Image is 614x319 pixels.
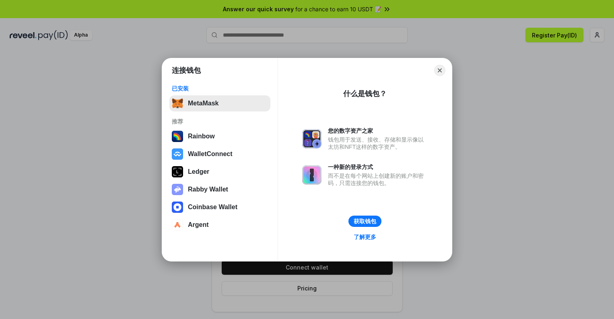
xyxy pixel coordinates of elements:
img: svg+xml,%3Csvg%20xmlns%3D%22http%3A%2F%2Fwww.w3.org%2F2000%2Fsvg%22%20fill%3D%22none%22%20viewBox... [302,129,321,148]
button: 获取钱包 [348,216,381,227]
button: MetaMask [169,95,270,111]
div: Rainbow [188,133,215,140]
img: svg+xml,%3Csvg%20xmlns%3D%22http%3A%2F%2Fwww.w3.org%2F2000%2Fsvg%22%20width%3D%2228%22%20height%3... [172,166,183,177]
div: 了解更多 [354,233,376,241]
div: MetaMask [188,100,218,107]
img: svg+xml,%3Csvg%20xmlns%3D%22http%3A%2F%2Fwww.w3.org%2F2000%2Fsvg%22%20fill%3D%22none%22%20viewBox... [172,184,183,195]
button: Rabby Wallet [169,181,270,198]
div: Argent [188,221,209,228]
div: Ledger [188,168,209,175]
div: 而不是在每个网站上创建新的账户和密码，只需连接您的钱包。 [328,172,428,187]
div: 已安装 [172,85,268,92]
div: 钱包用于发送、接收、存储和显示像以太坊和NFT这样的数字资产。 [328,136,428,150]
div: 推荐 [172,118,268,125]
button: Close [434,65,445,76]
img: svg+xml,%3Csvg%20xmlns%3D%22http%3A%2F%2Fwww.w3.org%2F2000%2Fsvg%22%20fill%3D%22none%22%20viewBox... [302,165,321,185]
h1: 连接钱包 [172,66,201,75]
img: svg+xml,%3Csvg%20width%3D%2228%22%20height%3D%2228%22%20viewBox%3D%220%200%2028%2028%22%20fill%3D... [172,148,183,160]
div: Rabby Wallet [188,186,228,193]
img: svg+xml,%3Csvg%20fill%3D%22none%22%20height%3D%2233%22%20viewBox%3D%220%200%2035%2033%22%20width%... [172,98,183,109]
button: Coinbase Wallet [169,199,270,215]
img: svg+xml,%3Csvg%20width%3D%2228%22%20height%3D%2228%22%20viewBox%3D%220%200%2028%2028%22%20fill%3D... [172,202,183,213]
div: 什么是钱包？ [343,89,387,99]
img: svg+xml,%3Csvg%20width%3D%22120%22%20height%3D%22120%22%20viewBox%3D%220%200%20120%20120%22%20fil... [172,131,183,142]
div: 您的数字资产之家 [328,127,428,134]
div: Coinbase Wallet [188,204,237,211]
a: 了解更多 [349,232,381,242]
button: Argent [169,217,270,233]
button: WalletConnect [169,146,270,162]
div: 获取钱包 [354,218,376,225]
div: 一种新的登录方式 [328,163,428,171]
img: svg+xml,%3Csvg%20width%3D%2228%22%20height%3D%2228%22%20viewBox%3D%220%200%2028%2028%22%20fill%3D... [172,219,183,231]
div: WalletConnect [188,150,233,158]
button: Rainbow [169,128,270,144]
button: Ledger [169,164,270,180]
